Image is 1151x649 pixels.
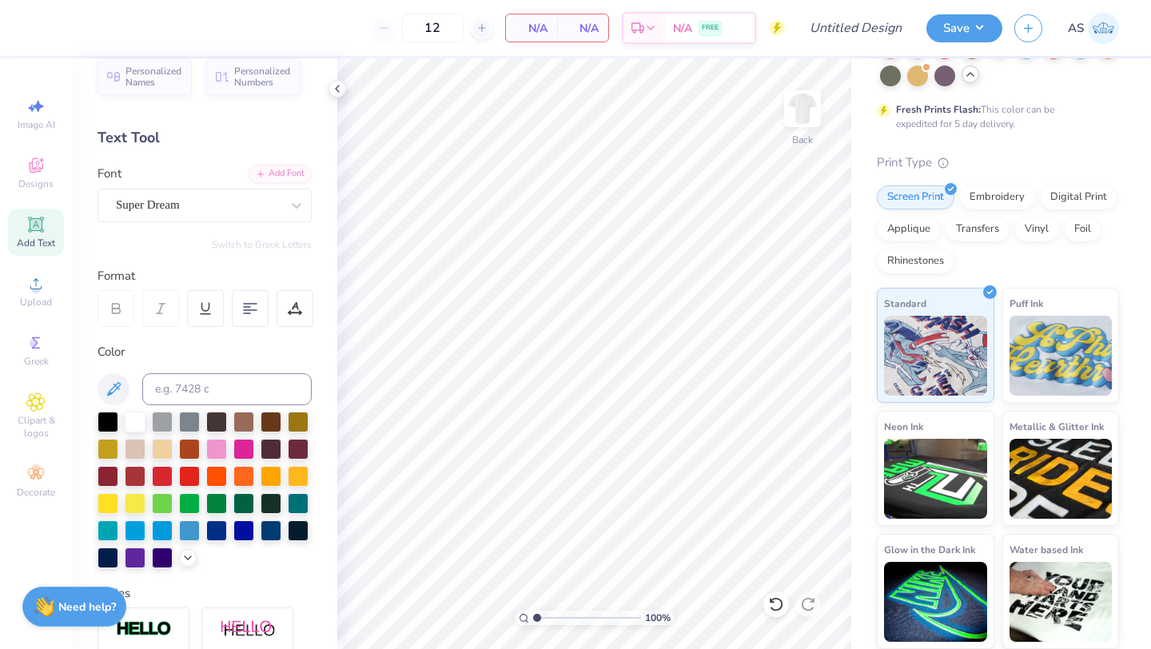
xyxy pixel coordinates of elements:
[401,14,464,42] input: – –
[1010,295,1043,312] span: Puff Ink
[702,22,719,34] span: FREE
[24,355,49,368] span: Greek
[877,185,954,209] div: Screen Print
[896,103,981,116] strong: Fresh Prints Flash:
[58,599,116,615] strong: Need help?
[896,102,1093,131] div: This color can be expedited for 5 day delivery.
[234,66,291,88] span: Personalized Numbers
[884,541,975,558] span: Glow in the Dark Ink
[17,237,55,249] span: Add Text
[98,584,312,603] div: Styles
[249,165,312,183] div: Add Font
[1010,439,1113,519] img: Metallic & Glitter Ink
[926,14,1002,42] button: Save
[1010,562,1113,642] img: Water based Ink
[959,185,1035,209] div: Embroidery
[1068,13,1119,44] a: AS
[18,177,54,190] span: Designs
[797,12,914,44] input: Untitled Design
[98,165,121,183] label: Font
[673,20,692,37] span: N/A
[17,486,55,499] span: Decorate
[884,562,987,642] img: Glow in the Dark Ink
[212,238,312,251] button: Switch to Greek Letters
[884,316,987,396] img: Standard
[20,296,52,309] span: Upload
[18,118,55,131] span: Image AI
[125,66,182,88] span: Personalized Names
[884,418,923,435] span: Neon Ink
[220,619,276,639] img: Shadow
[792,133,813,147] div: Back
[142,373,312,405] input: e.g. 7428 c
[1068,19,1084,38] span: AS
[98,343,312,361] div: Color
[567,20,599,37] span: N/A
[877,217,941,241] div: Applique
[877,153,1119,172] div: Print Type
[98,267,313,285] div: Format
[1014,217,1059,241] div: Vinyl
[516,20,548,37] span: N/A
[645,611,671,625] span: 100 %
[946,217,1010,241] div: Transfers
[884,295,926,312] span: Standard
[787,93,818,125] img: Back
[98,127,312,149] div: Text Tool
[1064,217,1101,241] div: Foil
[884,439,987,519] img: Neon Ink
[877,249,954,273] div: Rhinestones
[1088,13,1119,44] img: Abigail Searfoss
[8,414,64,440] span: Clipart & logos
[1010,316,1113,396] img: Puff Ink
[116,620,172,639] img: Stroke
[1010,418,1104,435] span: Metallic & Glitter Ink
[1040,185,1117,209] div: Digital Print
[1010,541,1083,558] span: Water based Ink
